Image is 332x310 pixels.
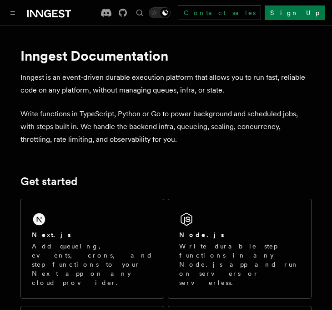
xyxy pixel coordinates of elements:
[179,242,300,287] p: Write durable step functions in any Node.js app and run on servers or serverless.
[265,5,325,20] a: Sign Up
[20,71,312,97] p: Inngest is an event-driven durable execution platform that allows you to run fast, reliable code ...
[149,7,171,18] button: Toggle dark mode
[7,7,18,18] button: Toggle navigation
[20,199,164,299] a: Next.jsAdd queueing, events, crons, and step functions to your Next app on any cloud provider.
[20,108,312,146] p: Write functions in TypeScript, Python or Go to power background and scheduled jobs, with steps bu...
[20,47,312,64] h1: Inngest Documentation
[178,5,261,20] a: Contact sales
[32,230,71,239] h2: Next.js
[179,230,224,239] h2: Node.js
[20,175,77,188] a: Get started
[168,199,312,299] a: Node.jsWrite durable step functions in any Node.js app and run on servers or serverless.
[32,242,153,287] p: Add queueing, events, crons, and step functions to your Next app on any cloud provider.
[134,7,145,18] button: Find something...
